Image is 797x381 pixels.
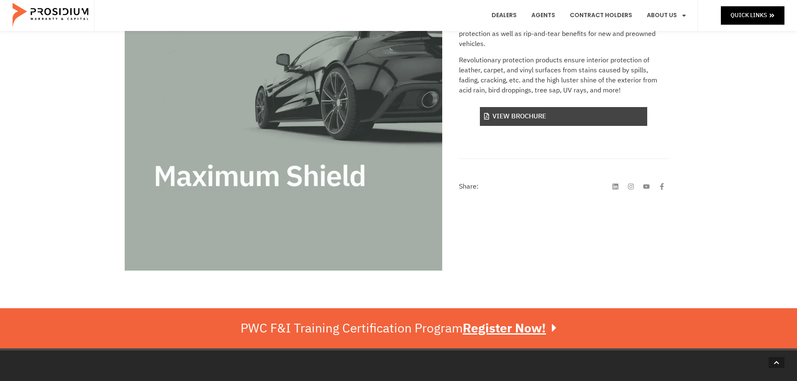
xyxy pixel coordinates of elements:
p: Revolutionary protection products ensure interior protection of leather, carpet, and vinyl surfac... [459,55,668,95]
h4: Share: [459,183,479,190]
span: Quick Links [730,10,767,20]
a: View Brochure [480,107,647,126]
u: Register Now! [463,319,546,338]
p: Prosidium’s Maximum Shield provides interior and exterior surface protection as well as rip-and-t... [459,19,668,49]
a: Quick Links [721,6,784,24]
div: PWC F&I Training Certification Program [241,321,556,336]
